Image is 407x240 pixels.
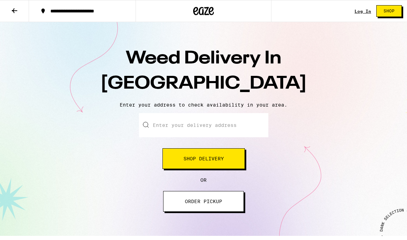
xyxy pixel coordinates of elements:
button: ORDER PICKUP [163,191,244,212]
span: OR [200,177,207,183]
a: Log In [355,9,371,13]
a: Shop [371,5,407,17]
p: Enter your address to check availability in your area. [7,102,400,108]
input: Enter your delivery address [139,113,268,137]
h1: Weed Delivery In [83,46,324,97]
span: Shop Delivery [183,156,224,161]
span: Shop [384,9,395,13]
button: Shop [376,5,402,17]
span: ORDER PICKUP [185,199,222,204]
button: Shop Delivery [162,148,245,169]
span: [GEOGRAPHIC_DATA] [100,75,307,93]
